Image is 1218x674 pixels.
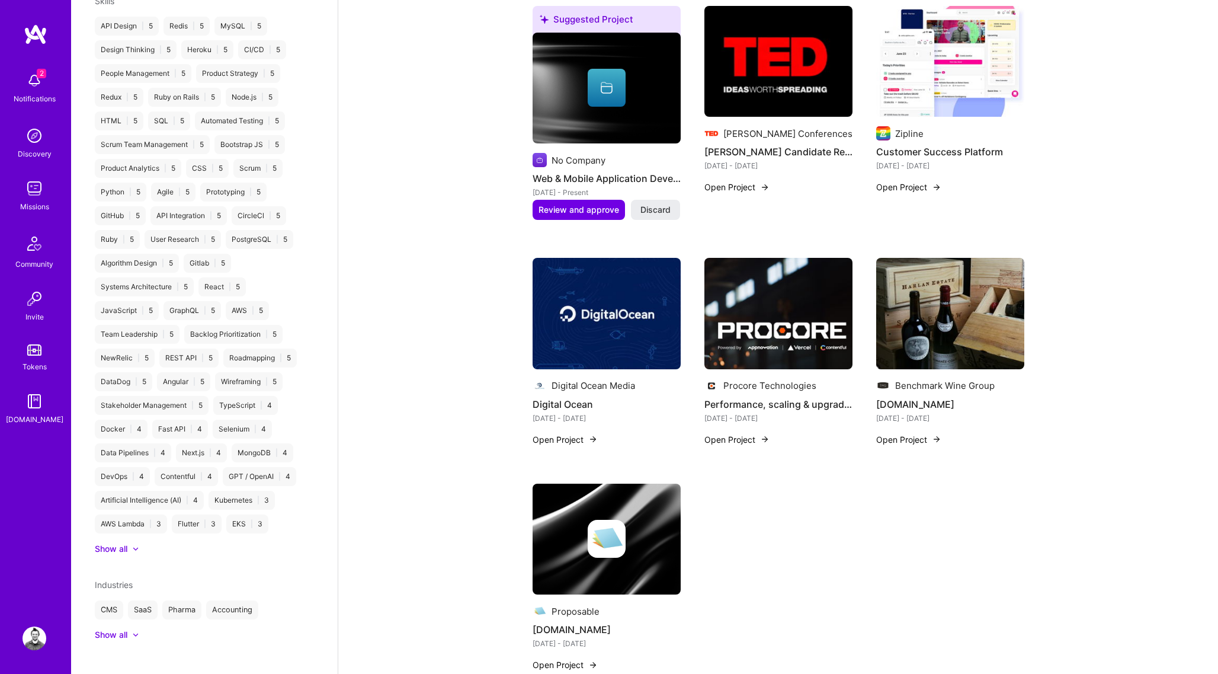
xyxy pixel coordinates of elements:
[533,186,681,199] div: [DATE] - Present
[280,353,282,363] span: |
[95,467,150,486] div: DevOps 4
[533,6,681,37] div: Suggested Project
[895,379,995,392] div: Benchmark Wine Group
[226,301,269,320] div: AWS 5
[184,325,283,344] div: Backlog Prioritization 5
[876,258,1024,369] img: BenchMarkWine.com
[704,159,852,172] div: [DATE] - [DATE]
[704,397,852,412] h4: Performance, scaling & upgrade consultant
[533,637,681,650] div: [DATE] - [DATE]
[95,88,143,107] div: Redux 5
[210,211,212,221] span: |
[876,6,1024,117] img: Customer Success Platform
[162,330,165,339] span: |
[214,258,216,268] span: |
[876,126,890,140] img: Company logo
[95,111,143,130] div: HTML 5
[191,401,194,410] span: |
[153,448,156,458] span: |
[95,372,152,391] div: DataDog 5
[177,282,179,292] span: |
[704,258,852,369] img: Performance, scaling & upgrade consultant
[95,301,159,320] div: JavaScript 5
[149,519,152,529] span: |
[932,435,941,444] img: arrow-right
[130,424,132,434] span: |
[95,277,194,296] div: Systems Architecture 5
[232,443,293,462] div: MongoDB 4
[588,520,626,558] img: Company logo
[196,64,280,83] div: Product Strategy 5
[164,301,221,320] div: GraphQL 5
[540,15,549,24] i: icon SuggestedTeams
[213,420,272,439] div: Selenium 4
[23,389,46,413] img: guide book
[20,627,49,650] a: User Avatar
[132,472,134,481] span: |
[533,604,547,618] img: Company logo
[193,377,195,386] span: |
[20,229,49,258] img: Community
[95,325,180,344] div: Team Leadership 5
[260,401,262,410] span: |
[895,127,924,140] div: Zipline
[206,600,258,619] div: Accounting
[704,126,719,140] img: Company logo
[204,92,206,102] span: |
[261,92,264,102] span: |
[552,154,605,167] div: No Company
[23,287,46,311] img: Invite
[142,306,144,315] span: |
[876,159,1024,172] div: [DATE] - [DATE]
[95,40,177,59] div: Design Thinking 5
[533,412,681,424] div: [DATE] - [DATE]
[876,397,1024,412] h4: [DOMAIN_NAME]
[723,127,852,140] div: [PERSON_NAME] Conferences
[193,140,195,149] span: |
[157,372,210,391] div: Angular 5
[704,379,719,393] img: Company logo
[159,349,219,368] div: REST API 5
[95,396,209,415] div: Stakeholder Management 5
[174,69,177,78] span: |
[95,543,127,555] div: Show all
[14,92,56,105] div: Notifications
[95,183,146,202] div: Python 5
[23,627,46,650] img: User Avatar
[278,472,281,481] span: |
[876,144,1024,159] h4: Customer Success Platform
[204,306,206,315] span: |
[588,660,598,670] img: arrow-right
[95,254,179,273] div: Algorithm Design 5
[263,69,265,78] span: |
[265,164,268,173] span: |
[704,181,770,193] button: Open Project
[250,21,252,31] span: |
[95,230,140,249] div: Ruby 5
[95,64,191,83] div: People Management 5
[152,420,208,439] div: Fast API 4
[27,344,41,356] img: tokens
[760,435,770,444] img: arrow-right
[128,600,158,619] div: SaaS
[254,424,257,434] span: |
[193,21,195,31] span: |
[215,372,283,391] div: Wireframing 5
[173,116,175,126] span: |
[95,600,123,619] div: CMS
[704,144,852,159] h4: [PERSON_NAME] Candidate Review System
[533,484,681,595] img: cover
[233,159,283,178] div: Scrum 5
[95,135,210,154] div: Scrum Team Management 5
[15,258,53,270] div: Community
[631,200,680,220] button: Discard
[229,282,231,292] span: |
[148,111,190,130] div: SQL 5
[23,177,46,200] img: teamwork
[209,448,211,458] span: |
[95,491,204,510] div: Artificial Intelligence (AI) 4
[95,629,127,641] div: Show all
[145,230,221,249] div: User Research 5
[876,379,890,393] img: Company logo
[155,467,218,486] div: Contentful 4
